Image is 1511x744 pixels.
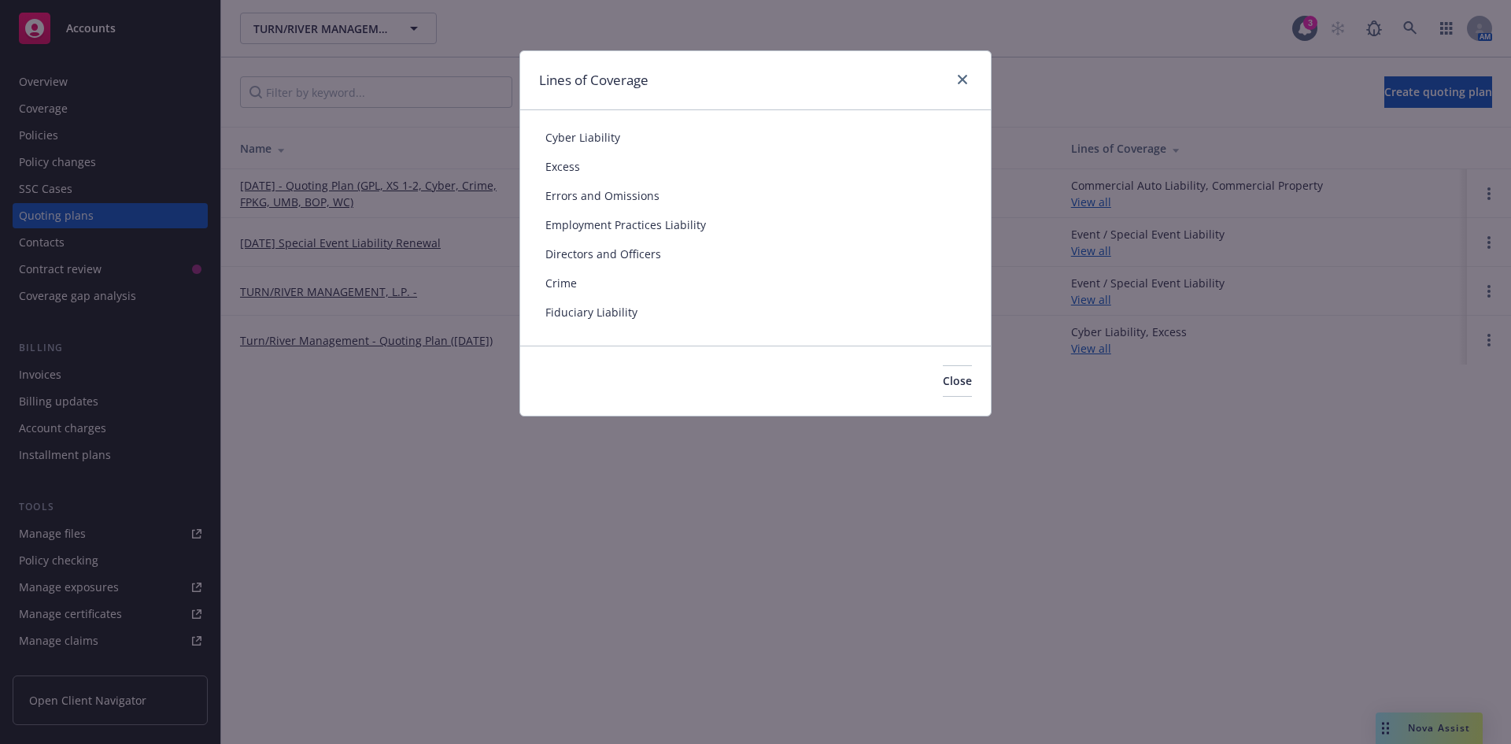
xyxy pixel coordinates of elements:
[943,365,972,397] button: Close
[545,275,966,291] span: Crime
[545,129,966,146] span: Cyber Liability
[943,373,972,388] span: Close
[545,158,966,175] span: Excess
[545,304,966,320] span: Fiduciary Liability
[545,217,966,233] span: Employment Practices Liability
[545,187,966,204] span: Errors and Omissions
[545,246,966,262] span: Directors and Officers
[539,70,648,91] h1: Lines of Coverage
[953,70,972,89] a: close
